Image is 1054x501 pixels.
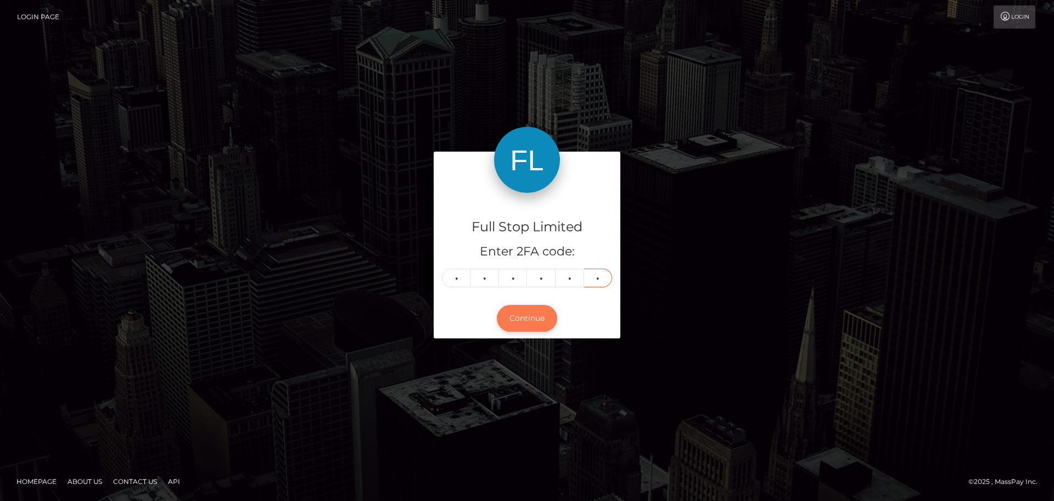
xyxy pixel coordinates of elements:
[12,473,61,490] a: Homepage
[109,473,161,490] a: Contact Us
[994,5,1035,29] a: Login
[17,5,59,29] a: Login Page
[497,305,557,332] button: Continue
[164,473,184,490] a: API
[442,218,612,237] h4: Full Stop Limited
[63,473,106,490] a: About Us
[442,243,612,260] h5: Enter 2FA code:
[968,476,1046,488] div: © 2025 , MassPay Inc.
[494,127,560,193] img: Full Stop Limited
